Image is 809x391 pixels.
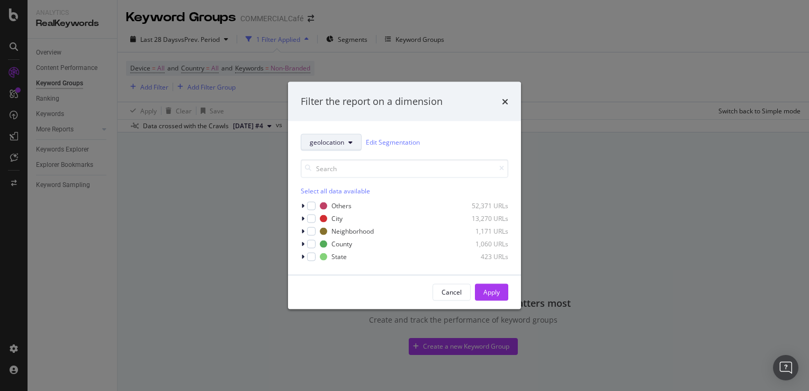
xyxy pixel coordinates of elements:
[301,186,508,195] div: Select all data available
[773,355,798,380] div: Open Intercom Messenger
[331,252,347,261] div: State
[483,288,500,297] div: Apply
[456,252,508,261] div: 423 URLs
[331,227,374,236] div: Neighborhood
[301,159,508,177] input: Search
[456,227,508,236] div: 1,171 URLs
[331,201,352,210] div: Others
[331,239,352,248] div: County
[301,95,443,109] div: Filter the report on a dimension
[442,288,462,297] div: Cancel
[433,283,471,300] button: Cancel
[301,134,362,150] button: geolocation
[310,138,344,147] span: geolocation
[456,201,508,210] div: 52,371 URLs
[502,95,508,109] div: times
[456,214,508,223] div: 13,270 URLs
[288,82,521,309] div: modal
[366,137,420,148] a: Edit Segmentation
[475,283,508,300] button: Apply
[331,214,343,223] div: City
[456,239,508,248] div: 1,060 URLs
